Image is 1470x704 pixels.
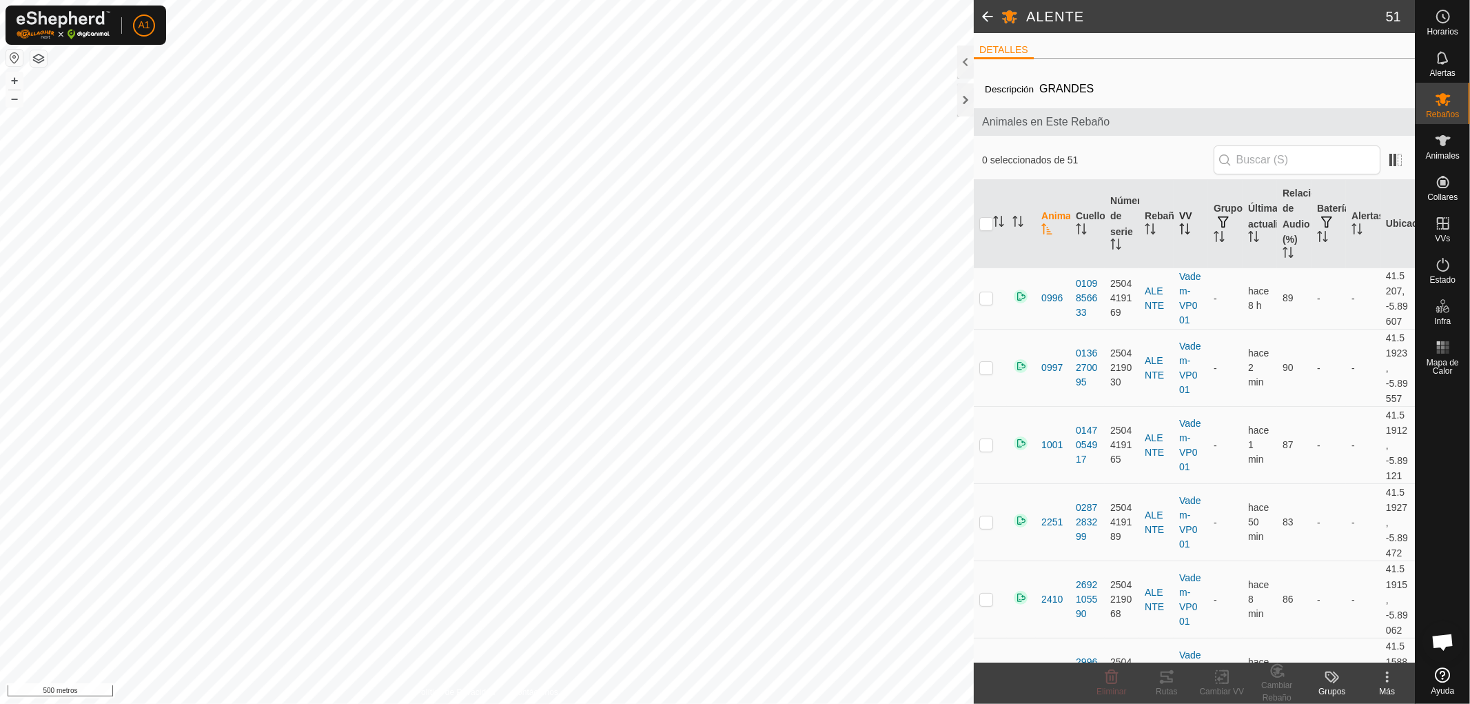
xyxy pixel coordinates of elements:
[1248,579,1269,619] font: hace 8 min
[1386,409,1408,481] font: 41.51912, -5.89121
[1248,502,1269,542] span: 15 de octubre de 2025, 9:21
[1386,332,1408,404] font: 41.51923, -5.89557
[1248,285,1269,311] font: hace 8 h
[1380,687,1396,696] font: Más
[985,84,1034,94] font: Descripción
[1248,656,1269,696] font: hace 8 min
[1110,656,1132,696] font: 2504219072
[1248,425,1269,465] font: hace 1 min
[1179,341,1201,395] font: Vadem-VP001
[1248,502,1269,542] font: hace 50 min
[1430,68,1456,78] font: Alertas
[1261,681,1292,703] font: Cambiar Rebaño
[1012,590,1029,606] img: regresando en
[1026,9,1084,24] font: ALENTE
[30,50,47,67] button: Capas del Mapa
[1248,579,1269,619] span: 15 de octubre de 2025, 10:03
[1351,210,1384,221] font: Alertas
[1145,210,1180,221] font: Rebaño
[1248,656,1269,696] span: 15 de octubre de 2025, 10:03
[1214,293,1217,304] font: -
[1110,241,1121,252] p-sorticon: Activar para ordenar
[1317,594,1320,605] font: -
[1076,502,1097,542] font: 0287283299
[1283,439,1294,450] font: 87
[1386,563,1408,636] font: 41.51915, -5.89062
[1351,440,1355,451] font: -
[1076,579,1097,619] font: 2692105590
[1179,495,1201,550] a: Vadem-VP001
[1145,432,1164,458] font: ALENTE
[416,687,495,697] font: Política de Privacidad
[1427,358,1459,376] font: Mapa de Calor
[1283,249,1294,260] p-sorticon: Activar para ordenar
[1248,285,1269,311] span: 15 de octubre de 2025, 1:32
[1214,203,1248,214] font: Grupos
[1110,195,1147,237] font: Número de serie
[6,72,23,89] button: +
[1416,662,1470,701] a: Ayuda
[1427,192,1458,202] font: Collares
[1179,650,1201,704] a: Vadem-VP001
[1283,188,1323,245] font: Relación de Audio (%)
[1012,288,1029,305] img: regresando en
[1041,292,1063,303] font: 0996
[1076,225,1087,237] p-sorticon: Activar para ordenar
[11,91,18,105] font: –
[1179,572,1201,627] a: Vadem-VP001
[1386,270,1408,328] font: 41.5207, -5.89607
[1179,271,1201,325] a: Vadem-VP001
[1041,210,1074,221] font: Animal
[1351,517,1355,528] font: -
[1110,348,1132,388] font: 2504219030
[1200,687,1245,696] font: Cambiar VV
[512,686,558,698] a: Contáctenos
[1426,151,1460,161] font: Animales
[1318,687,1345,696] font: Grupos
[1214,517,1217,528] font: -
[1317,233,1328,244] p-sorticon: Activar para ordenar
[1012,358,1029,374] img: regresando en
[1214,363,1217,374] font: -
[1386,486,1408,559] font: 41.51927, -5.89472
[1214,145,1380,174] input: Buscar (S)
[1317,440,1320,451] font: -
[1248,203,1309,229] font: Última actualización
[1317,517,1320,528] font: -
[1422,621,1464,663] div: Chat abierto
[1110,278,1132,318] font: 2504419169
[979,44,1028,55] font: DETALLES
[416,686,495,698] a: Política de Privacidad
[17,11,110,39] img: Logotipo de Gallagher
[1427,27,1458,37] font: Horarios
[1283,292,1294,303] font: 89
[512,687,558,697] font: Contáctenos
[1076,348,1097,388] font: 0136270095
[6,90,23,107] button: –
[1435,234,1450,243] font: VVs
[1386,218,1432,229] font: Ubicación
[1179,225,1190,237] p-sorticon: Activar para ordenar
[1076,278,1097,318] font: 0109856633
[1283,594,1294,605] font: 86
[1041,362,1063,373] font: 0997
[1041,439,1063,450] font: 1001
[1351,225,1362,237] p-sorticon: Activar para ordenar
[138,19,150,30] font: A1
[1386,9,1401,24] font: 51
[1145,510,1164,535] font: ALENTE
[1179,418,1201,472] a: Vadem-VP001
[1156,687,1177,696] font: Rutas
[1145,225,1156,237] p-sorticon: Activar para ordenar
[1434,316,1451,326] font: Infra
[1351,594,1355,605] font: -
[1145,587,1164,612] font: ALENTE
[1110,579,1132,619] font: 2504219068
[1248,348,1269,388] font: hace 2 min
[1283,516,1294,527] font: 83
[1430,275,1456,285] font: Estado
[1096,687,1126,696] font: Eliminar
